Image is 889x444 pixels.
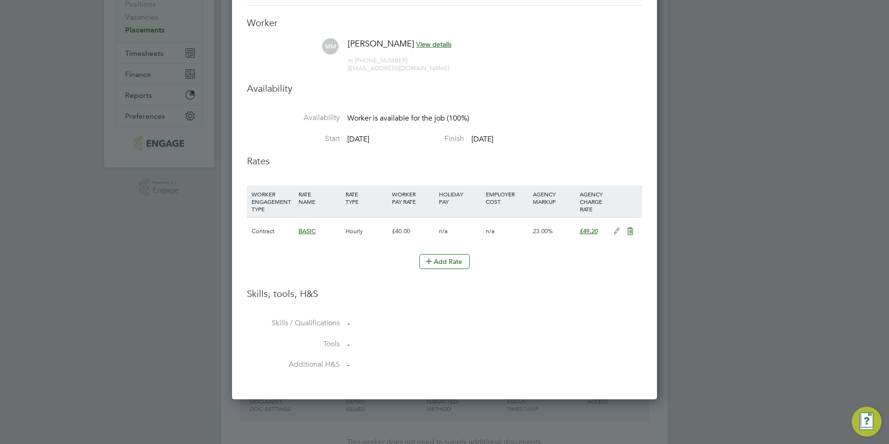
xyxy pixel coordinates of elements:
[296,186,343,210] div: RATE NAME
[249,218,296,245] div: Contract
[486,227,495,235] span: n/a
[247,155,642,167] h3: Rates
[577,186,609,217] div: AGENCY CHARGE RATE
[580,227,598,235] span: £49.20
[247,113,340,123] label: Availability
[299,227,316,235] span: BASIC
[852,407,882,437] button: Engage Resource Center
[347,361,350,370] span: -
[531,186,577,210] div: AGENCY MARKUP
[247,17,642,29] h3: Worker
[247,339,340,349] label: Tools
[439,227,448,235] span: n/a
[247,82,642,94] h3: Availability
[416,40,451,48] span: View details
[371,134,464,144] label: Finish
[390,218,437,245] div: £40.00
[343,218,390,245] div: Hourly
[348,56,407,64] span: [PHONE_NUMBER]
[437,186,484,210] div: HOLIDAY PAY
[322,38,338,54] span: MM
[247,288,642,300] h3: Skills, tools, H&S
[348,56,355,64] span: m:
[484,186,531,210] div: EMPLOYER COST
[347,135,369,144] span: [DATE]
[247,360,340,370] label: Additional H&S
[348,64,449,72] span: [EMAIL_ADDRESS][DOMAIN_NAME]
[247,318,340,328] label: Skills / Qualifications
[419,254,470,269] button: Add Rate
[343,186,390,210] div: RATE TYPE
[249,186,296,217] div: WORKER ENGAGEMENT TYPE
[390,186,437,210] div: WORKER PAY RATE
[347,114,469,123] span: Worker is available for the job (100%)
[471,135,493,144] span: [DATE]
[347,340,350,349] span: -
[247,134,340,144] label: Start
[348,38,414,49] span: [PERSON_NAME]
[533,227,553,235] span: 23.00%
[347,319,350,328] span: -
